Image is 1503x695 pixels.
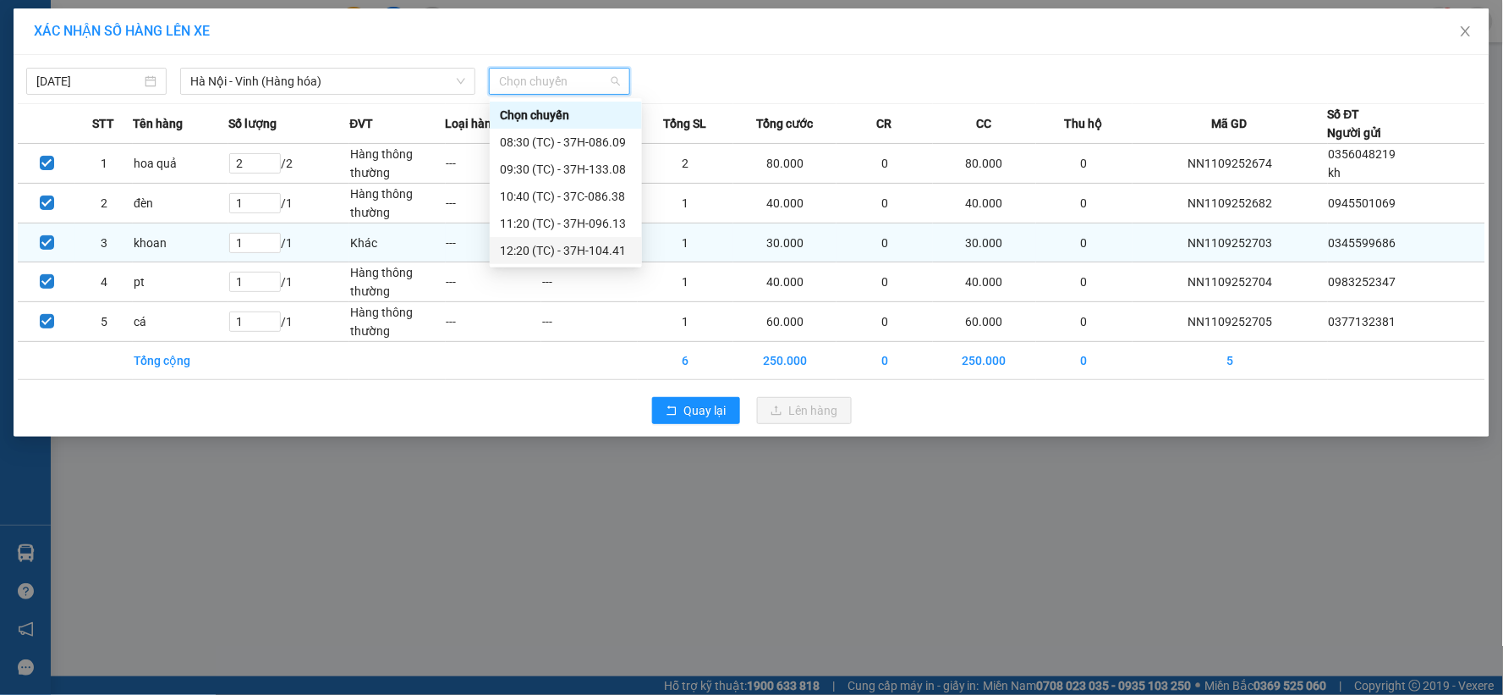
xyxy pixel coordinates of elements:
[837,262,932,302] td: 0
[349,144,445,184] td: Hàng thông thường
[1133,302,1328,342] td: NN1109252705
[666,405,677,418] span: rollback
[733,262,837,302] td: 40.000
[446,144,541,184] td: ---
[36,72,141,91] input: 11/09/2025
[1036,144,1132,184] td: 0
[500,106,632,124] div: Chọn chuyến
[500,160,632,179] div: 09:30 (TC) - 37H-133.08
[541,262,637,302] td: ---
[1329,147,1396,161] span: 0356048219
[446,184,541,223] td: ---
[837,184,932,223] td: 0
[75,184,133,223] td: 2
[1133,262,1328,302] td: NN1109252704
[228,144,349,184] td: / 2
[1329,275,1396,289] span: 0983252347
[190,69,465,94] span: Hà Nội - Vinh (Hàng hóa)
[446,262,541,302] td: ---
[349,302,445,342] td: Hàng thông thường
[933,223,1036,262] td: 30.000
[133,184,228,223] td: đèn
[733,144,837,184] td: 80.000
[837,223,932,262] td: 0
[1133,223,1328,262] td: NN1109252703
[638,223,733,262] td: 1
[500,133,632,152] div: 08:30 (TC) - 37H-086.09
[228,223,349,262] td: / 1
[446,223,541,262] td: ---
[638,302,733,342] td: 1
[933,144,1036,184] td: 80.000
[1065,114,1103,133] span: Thu hộ
[756,114,813,133] span: Tổng cước
[133,144,228,184] td: hoa quả
[456,76,466,86] span: down
[541,302,637,342] td: ---
[75,144,133,184] td: 1
[228,302,349,342] td: / 1
[1329,166,1341,179] span: kh
[877,114,892,133] span: CR
[133,114,183,133] span: Tên hàng
[133,302,228,342] td: cá
[133,262,228,302] td: pt
[1212,114,1248,133] span: Mã GD
[446,302,541,342] td: ---
[638,144,733,184] td: 2
[933,342,1036,380] td: 250.000
[1329,315,1396,328] span: 0377132381
[684,401,727,420] span: Quay lại
[500,187,632,206] div: 10:40 (TC) - 37C-086.38
[349,262,445,302] td: Hàng thông thường
[500,214,632,233] div: 11:20 (TC) - 37H-096.13
[1036,342,1132,380] td: 0
[1036,184,1132,223] td: 0
[1133,144,1328,184] td: NN1109252674
[349,114,373,133] span: ĐVT
[976,114,991,133] span: CC
[1329,196,1396,210] span: 0945501069
[446,114,499,133] span: Loại hàng
[75,262,133,302] td: 4
[75,302,133,342] td: 5
[228,184,349,223] td: / 1
[34,23,210,39] span: XÁC NHẬN SỐ HÀNG LÊN XE
[1133,342,1328,380] td: 5
[733,342,837,380] td: 250.000
[1328,105,1382,142] div: Số ĐT Người gửi
[933,302,1036,342] td: 60.000
[133,342,228,380] td: Tổng cộng
[1459,25,1473,38] span: close
[652,397,740,424] button: rollbackQuay lại
[837,342,932,380] td: 0
[1036,223,1132,262] td: 0
[228,262,349,302] td: / 1
[349,223,445,262] td: Khác
[1036,302,1132,342] td: 0
[1133,184,1328,223] td: NN1109252682
[663,114,706,133] span: Tổng SL
[733,302,837,342] td: 60.000
[757,397,852,424] button: uploadLên hàng
[733,223,837,262] td: 30.000
[733,184,837,223] td: 40.000
[638,184,733,223] td: 1
[133,223,228,262] td: khoan
[490,102,642,129] div: Chọn chuyến
[1442,8,1489,56] button: Close
[499,69,619,94] span: Chọn chuyến
[933,262,1036,302] td: 40.000
[93,114,115,133] span: STT
[837,302,932,342] td: 0
[75,223,133,262] td: 3
[500,241,632,260] div: 12:20 (TC) - 37H-104.41
[349,184,445,223] td: Hàng thông thường
[638,262,733,302] td: 1
[837,144,932,184] td: 0
[228,114,277,133] span: Số lượng
[1329,236,1396,250] span: 0345599686
[933,184,1036,223] td: 40.000
[1036,262,1132,302] td: 0
[638,342,733,380] td: 6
